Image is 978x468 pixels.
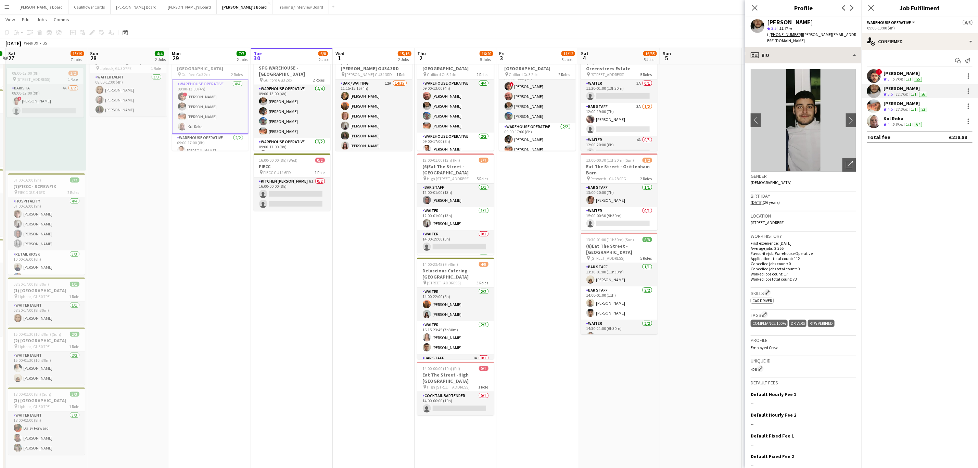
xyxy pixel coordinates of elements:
[581,49,658,151] div: 11:30-01:00 (13h30m) (Sun)3/12(12)Eat The Street -Greenstrees Estate [STREET_ADDRESS]5 RolesWaite...
[8,328,85,385] app-job-card: 15:00-01:30 (10h30m) (Sun)2/2(2) [GEOGRAPHIC_DATA] Liphook, GU30 7PE1 RoleWAITER EVENT2/215:00-01...
[789,320,806,327] div: Drivers
[17,77,51,82] span: [STREET_ADDRESS]
[751,193,856,199] h3: Birthday
[397,72,407,77] span: 1 Role
[479,384,488,390] span: 1 Role
[398,51,411,56] span: 15/16
[111,0,162,14] button: [PERSON_NAME] Board
[499,59,576,72] h3: SFG WAREHOUSE - [GEOGRAPHIC_DATA]
[18,190,46,195] span: FIECC GU14 6FD
[417,50,426,57] span: Thu
[499,49,576,151] div: 09:00-17:00 (8h)6/6SFG WAREHOUSE - [GEOGRAPHIC_DATA] Guilford Gu3 2dx2 RolesWarehouse Operative4/...
[8,278,85,325] app-job-card: 08:30-17:00 (8h30m)1/1(1) [GEOGRAPHIC_DATA] Liphook, GU30 7PE1 RoleWAITER EVENT1/108:30-17:00 (8h...
[751,233,856,239] h3: Work history
[69,404,79,409] span: 1 Role
[477,72,488,77] span: 2 Roles
[884,100,929,107] div: [PERSON_NAME]
[417,184,494,207] app-card-role: BAR STAFF1/112:00-01:00 (13h)[PERSON_NAME]
[217,0,272,14] button: [PERSON_NAME]'s Board
[334,54,344,62] span: 1
[8,173,85,275] app-job-card: 07:00-16:00 (9h)7/7(7)FIECC - SCREWFIX FIECC GU14 6FD2 RolesHospitality4/407:00-16:00 (9h)[PERSON...
[499,70,576,123] app-card-role: Warehouse Operative4/409:00-13:00 (4h)![PERSON_NAME][PERSON_NAME][PERSON_NAME][PERSON_NAME]
[479,158,488,163] span: 5/7
[182,72,211,77] span: Guilford Gu3 2dx
[237,51,246,56] span: 7/7
[417,153,494,255] app-job-card: 12:00-01:00 (13h) (Fri)5/7(6)Eat The Street -[GEOGRAPHIC_DATA] High [STREET_ADDRESS]5 RolesBAR ST...
[751,421,856,427] div: --
[172,49,249,151] app-job-card: 09:00-17:00 (8h)6/6SFG WAREHOUSE - [GEOGRAPHIC_DATA] Guilford Gu3 2dx2 RolesWarehouse Operative4/...
[581,59,658,72] h3: (12)Eat The Street -Greenstrees Estate
[751,200,763,205] tcxspan: Call 22-05-1999 via 3CX
[417,59,494,72] h3: SFG WAREHOUSE - [GEOGRAPHIC_DATA]
[891,76,904,82] div: 5.7km
[643,158,652,163] span: 1/2
[254,163,330,170] h3: FIECC
[894,91,910,97] div: 11.7km
[237,57,247,62] div: 2 Jobs
[417,372,494,384] h3: Eat The Street -High [GEOGRAPHIC_DATA]
[751,220,785,225] span: [STREET_ADDRESS]
[34,15,50,24] a: Jobs
[751,358,856,364] h3: Unique ID
[581,263,658,286] app-card-role: BAR STAFF1/113:30-01:00 (11h30m)[PERSON_NAME]
[914,77,922,82] div: 25
[71,57,84,62] div: 7 Jobs
[14,332,62,337] span: 15:00-01:30 (10h30m) (Sun)
[8,397,85,404] h3: (3) [GEOGRAPHIC_DATA]
[751,180,791,185] span: [DEMOGRAPHIC_DATA]
[23,40,40,46] span: Week 39
[770,32,802,37] tcxspan: Call +447880256887 via 3CX
[417,163,494,176] h3: (6)Eat The Street -[GEOGRAPHIC_DATA]
[254,138,330,171] app-card-role: Warehouse Operative2/209:00-17:00 (8h)
[254,153,330,211] app-job-card: 16:00-00:00 (8h) (Wed)0/2FIECC FIECC GU14 6FD1 RoleKitchen [PERSON_NAME]6I0/216:00-00:00 (8h)
[417,354,494,378] app-card-role: BAR STAFF3A0/1
[751,400,856,406] div: --
[42,40,49,46] div: BST
[949,134,967,140] div: £218.88
[264,77,292,83] span: Guilford Gu3 2dx
[335,49,412,151] app-job-card: 11:15-15:15 (4h)14/15(14) Creative Cooks - [PERSON_NAME] GU34 3RD [PERSON_NAME] GU34 3RD1 RoleBar...
[423,366,460,371] span: 14:00-00:00 (10h) (Fri)
[69,344,79,349] span: 1 Role
[22,16,30,23] span: Edit
[259,158,298,163] span: 16:00-00:00 (8h) (Wed)
[751,69,856,172] img: Crew avatar or photo
[906,76,911,82] app-skills-label: 1/1
[427,72,456,77] span: Guilford Gu3 2dx
[581,103,658,136] app-card-role: BAR STAFF3A1/212:00-19:00 (7h)[PERSON_NAME]
[894,107,910,112] div: 17.3km
[751,251,856,256] p: Favourite job: Warehouse Operative
[254,49,330,151] app-job-card: In progress09:00-17:00 (8h)6/6SFG WAREHOUSE - [GEOGRAPHIC_DATA] Guilford Gu3 2dx2 RolesWarehouse ...
[427,176,470,181] span: High [STREET_ADDRESS]
[254,177,330,211] app-card-role: Kitchen [PERSON_NAME]6I0/216:00-00:00 (8h)
[68,190,79,195] span: 2 Roles
[272,0,329,14] button: Training / Interview Board
[581,163,658,176] h3: Eat The Street - Grittenham Barn
[751,261,856,266] p: Cancelled jobs count: 0
[7,68,84,118] app-job-card: 08:00-17:00 (9h)1/2 [STREET_ADDRESS]1 RoleBarista4A1/208:00-17:00 (9h)![PERSON_NAME]
[640,176,652,181] span: 2 Roles
[751,213,856,219] h3: Location
[914,122,922,127] div: 67
[662,54,671,62] span: 5
[90,49,167,116] div: 08:00-12:00 (4h)3/3[GEOGRAPHIC_DATA] Liphook, GU30 7PE1 RoleWAITER EVENT3/308:00-12:00 (4h)[PERSO...
[562,57,575,62] div: 3 Jobs
[591,176,626,181] span: Petworth - GU28 0PG
[417,254,494,277] app-card-role: Waiter1/1
[417,258,494,359] app-job-card: 14:00-23:45 (9h45m)4/5Deluscious Catering - [GEOGRAPHIC_DATA] [STREET_ADDRESS]3 RolesWaiter2/214:...
[14,282,49,287] span: 08:30-17:00 (8h30m)
[172,59,249,72] h3: SFG WAREHOUSE - [GEOGRAPHIC_DATA]
[767,32,856,43] span: | [PERSON_NAME][EMAIL_ADDRESS][DOMAIN_NAME]
[888,91,893,97] span: 3.5
[18,294,50,299] span: Liphook, GU30 7PE
[155,51,164,56] span: 4/4
[155,57,166,62] div: 2 Jobs
[884,115,924,122] div: Kul Roka
[68,71,78,76] span: 1/2
[559,72,570,77] span: 2 Roles
[315,158,325,163] span: 0/2
[891,122,904,127] div: 5.8km
[477,280,488,285] span: 3 Roles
